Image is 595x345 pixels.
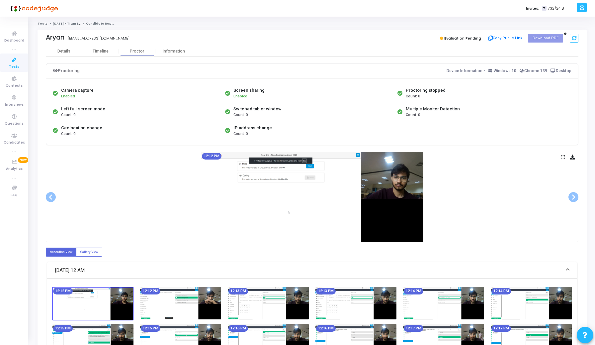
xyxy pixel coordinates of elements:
span: New [18,157,28,163]
span: Count: 0 [406,94,420,99]
a: Tests [38,22,47,26]
span: Count: 0 [406,112,420,118]
span: Candidate Report [86,22,117,26]
div: Information [155,49,192,54]
span: Tests [9,64,19,70]
span: Dashboard [4,38,24,44]
span: Questions [5,121,24,127]
nav: breadcrumb [38,22,587,26]
div: Timeline [93,49,109,54]
mat-chip: 12:14 PM [491,288,511,294]
mat-chip: 12:17 PM [491,325,511,332]
div: Device Information:- [447,67,572,75]
span: Count: 0 [233,112,248,118]
span: Evaluation Pending [444,36,481,41]
img: screenshot-1756795351248.jpeg [140,287,221,320]
span: Contests [6,83,23,89]
span: Enabled [233,94,247,98]
div: Camera capture [61,87,94,94]
mat-chip: 12:12 PM [53,288,73,294]
label: Accordion View [46,248,76,257]
mat-chip: 12:16 PM [228,325,248,332]
mat-chip: 12:16 PM [316,325,336,332]
img: logo [8,2,58,15]
img: screenshot-1756795321282.jpeg [52,287,133,320]
img: screenshot-1756795381334.jpeg [228,287,309,320]
a: [DATE] - Titan Engineering Intern 2026 [53,22,117,26]
span: FAQ [11,192,18,198]
img: screenshot-1756795471323.jpeg [491,287,572,320]
mat-chip: 12:13 PM [316,288,336,294]
div: Multiple Monitor Detection [406,106,460,112]
button: Copy Public Link [486,33,525,43]
mat-chip: 12:17 PM [404,325,423,332]
span: Candidates [4,140,25,146]
mat-chip: 12:14 PM [404,288,423,294]
mat-chip: 12:12 PM [202,153,221,160]
img: screenshot-1756795441318.jpeg [403,287,484,320]
mat-chip: 12:15 PM [53,325,73,332]
button: Download PDF [528,34,563,43]
mat-expansion-panel-header: [DATE] 12 AM [47,262,577,279]
div: Aryan [46,34,64,41]
label: Gallery View [76,248,102,257]
mat-chip: 12:15 PM [141,325,160,332]
img: screenshot-1756795321282.jpeg [201,152,423,242]
span: 732/2418 [548,6,564,11]
mat-panel-title: [DATE] 12 AM [55,267,561,274]
span: Count: 0 [233,131,248,137]
span: Chrome 139 [524,68,547,73]
mat-chip: 12:13 PM [228,288,248,294]
div: Proctoring [53,67,80,75]
div: Screen sharing [233,87,265,94]
div: IP address change [233,125,272,131]
span: Desktop [556,68,571,73]
img: screenshot-1756795411325.jpeg [315,287,396,320]
div: Details [57,49,70,54]
span: Analytics [6,166,23,172]
span: T [542,6,546,11]
div: Switched tab or window [233,106,282,112]
span: Count: 0 [61,112,75,118]
span: Count: 0 [61,131,75,137]
div: Geolocation change [61,125,102,131]
span: Windows 10 [494,68,516,73]
div: Proctor [119,49,155,54]
div: Proctoring stopped [406,87,446,94]
span: Interviews [5,102,24,108]
label: Invites: [526,6,539,11]
span: Enabled [61,94,75,98]
div: [EMAIL_ADDRESS][DOMAIN_NAME] [68,36,129,41]
mat-chip: 12:12 PM [141,288,160,294]
div: Left full-screen mode [61,106,105,112]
